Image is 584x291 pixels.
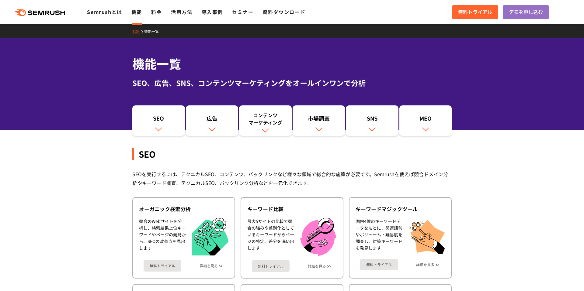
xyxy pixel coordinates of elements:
[239,105,292,136] a: コンテンツマーケティング
[408,218,445,254] img: キーワードマジックツール
[132,55,452,73] h1: 機能一覧
[247,218,294,256] div: 最大5サイトの比較で競合の強みや差別化としているキーワードからページの特定、差分を洗い出します
[293,105,345,136] a: 市場調査
[87,8,122,15] a: Semrushとは
[202,8,223,15] a: 導入事例
[131,8,142,15] a: 機能
[144,29,163,34] a: 機能一覧
[139,218,186,256] div: 競合のWebサイトを分析し、検索結果上位キーワードやページの発見から、SEOの改善点を見出します
[308,264,326,268] a: 詳細を見る
[356,218,402,254] div: 国内4億のキーワードデータをもとに、関連語句やボリューム・難易度を調査し、対策キーワードを発見します
[132,148,452,160] div: SEO
[349,115,395,125] div: SNS
[262,8,305,15] a: 資料ダウンロード
[232,8,253,15] a: セミナー
[192,218,228,256] img: オーガニック検索分析
[242,111,289,126] div: コンテンツ マーケティング
[402,115,449,125] div: MEO
[186,105,238,136] a: 広告
[132,29,144,34] a: TOP
[132,77,452,88] div: SEO、広告、SNS、コンテンツマーケティングをオールインワンで分析
[200,264,218,268] a: 詳細を見る
[132,105,185,136] a: SEO
[135,115,182,125] div: SEO
[360,259,398,270] a: 無料トライアル
[346,105,398,136] a: SNS
[171,8,192,15] a: 活用方法
[144,260,181,272] a: 無料トライアル
[458,8,492,16] span: 無料トライアル
[189,115,235,125] div: 広告
[247,205,337,213] div: キーワード比較
[509,8,543,16] span: デモを申し込む
[416,262,434,267] a: 詳細を見る
[252,260,290,272] a: 無料トライアル
[452,5,498,19] a: 無料トライアル
[132,170,452,187] div: SEOを実行するには、テクニカルSEO、コンテンツ、バックリンクなど様々な領域で総合的な施策が必要です。Semrushを使えば競合ドメイン分析やキーワード調査、テクニカルSEO、バックリンク分析...
[296,115,342,125] div: 市場調査
[399,105,452,136] a: MEO
[356,205,445,213] div: キーワードマジックツール
[300,218,336,256] img: キーワード比較
[503,5,549,19] a: デモを申し込む
[151,8,162,15] a: 料金
[139,205,228,213] div: オーガニック検索分析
